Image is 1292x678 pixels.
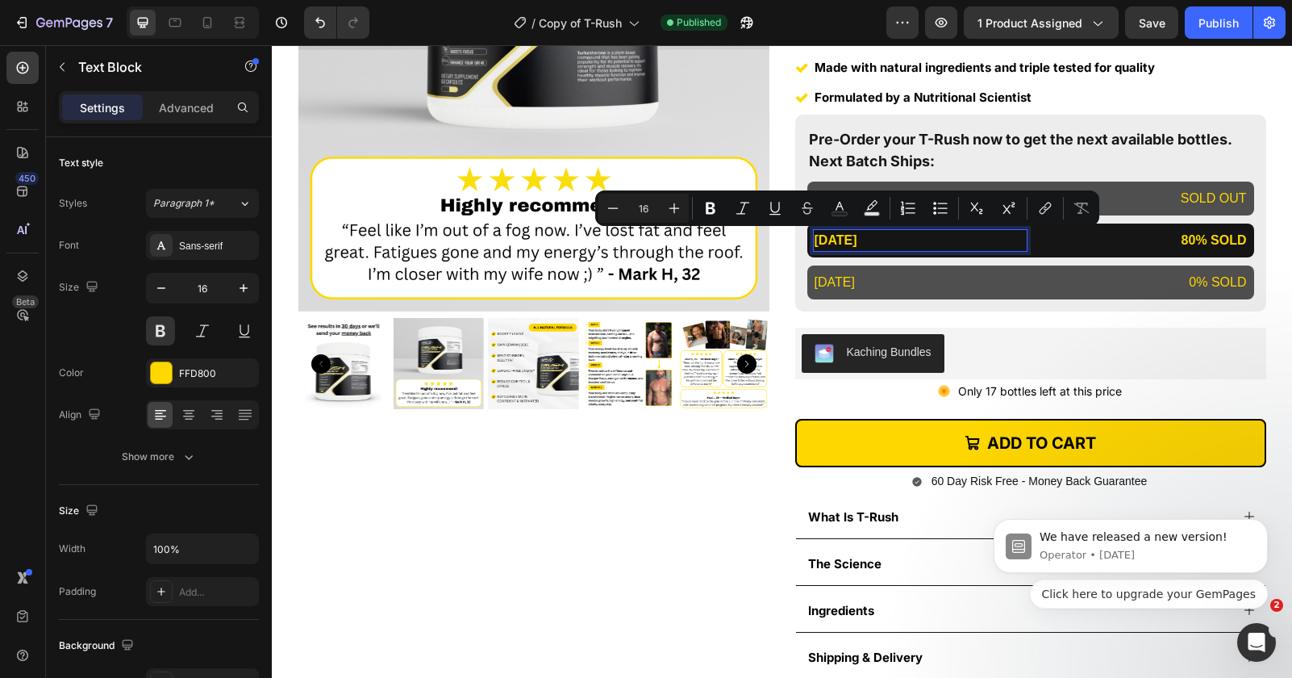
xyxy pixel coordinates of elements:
[146,189,259,218] button: Paragraph 1*
[78,57,215,77] p: Text Block
[660,429,876,445] p: 60 Day Risk Free - Money Back Guarantee
[1270,599,1283,612] span: 2
[59,442,259,471] button: Show more
[543,228,754,247] p: [DATE]
[59,635,137,657] div: Background
[539,15,622,31] span: Copy of T-Rush
[531,15,536,31] span: /
[764,144,975,163] p: SOLD OUT
[666,340,678,352] img: gempages_523658239380816697-3066d31a-ec8f-49c6-8f04-51e4b3b74f75.gif
[764,186,975,205] p: 80% SOLD
[122,449,197,465] div: Show more
[153,196,215,211] span: Paragraph 1*
[543,144,754,163] p: Septempber 20th
[179,239,255,253] div: Sans-serif
[541,142,756,165] div: Rich Text Editor. Editing area: main
[537,83,981,127] p: Pre-Order your T-Rush now to get the next available bottles. Next Batch Ships:
[677,15,721,30] span: Published
[543,41,883,63] p: Formulated by a Nutritional Scientist
[12,295,39,308] div: Beta
[536,601,651,623] p: Shipping & Delivery
[523,374,994,422] button: ADD TO CART
[59,542,85,556] div: Width
[147,534,258,563] input: Auto
[764,228,975,247] p: 0% SOLD
[1198,15,1239,31] div: Publish
[536,508,610,529] p: The Science
[59,404,104,426] div: Align
[686,336,850,356] p: Only 17 bottles left at this price
[543,11,883,33] p: Made with natural ingredients and triple tested for quality
[543,186,754,205] p: [DATE]
[272,45,1292,678] iframe: Design area
[595,190,1099,226] div: Editor contextual toolbar
[6,6,120,39] button: 7
[964,6,1119,39] button: 1 product assigned
[304,6,369,39] div: Undo/Redo
[977,15,1082,31] span: 1 product assigned
[1139,16,1165,30] span: Save
[15,172,39,185] div: 450
[543,299,562,318] img: KachingBundles.png
[80,99,125,116] p: Settings
[159,99,214,116] p: Advanced
[59,366,84,380] div: Color
[536,555,602,576] p: Ingredients
[179,366,255,381] div: FFD800
[59,500,102,522] div: Size
[541,184,756,207] div: Rich Text Editor. Editing area: main
[969,466,1292,634] iframe: Intercom notifications message
[575,299,660,316] div: Kaching Bundles
[106,13,113,32] p: 7
[1185,6,1252,39] button: Publish
[179,585,255,600] div: Add...
[1237,623,1276,662] iframe: Intercom live chat
[465,309,485,329] button: Carousel Next Arrow
[59,584,96,599] div: Padding
[59,156,103,170] div: Text style
[59,277,102,299] div: Size
[1125,6,1178,39] button: Save
[59,238,79,253] div: Font
[536,461,627,483] p: What Is T-Rush
[530,289,673,328] button: Kaching Bundles
[715,383,824,412] div: ADD TO CART
[59,196,87,211] div: Styles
